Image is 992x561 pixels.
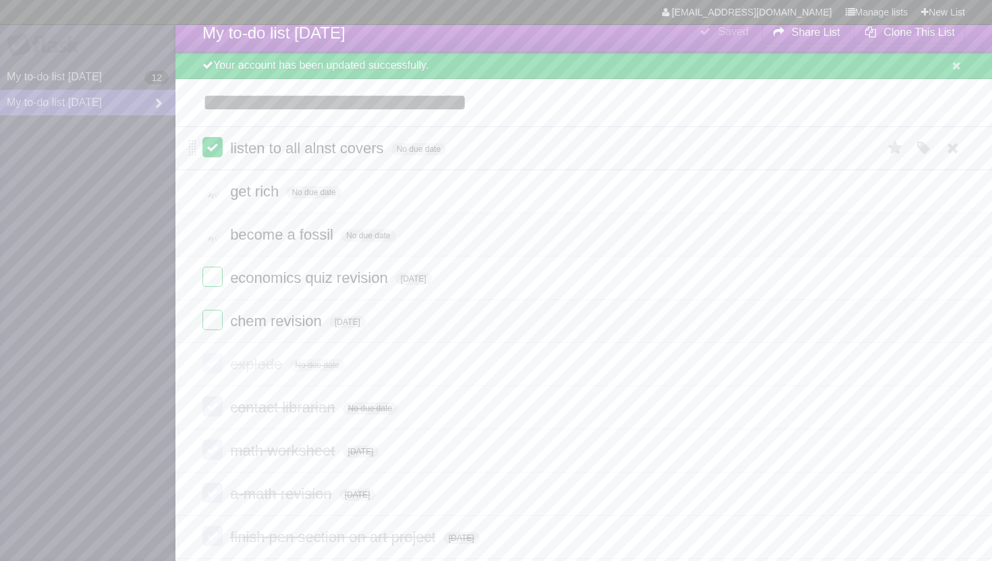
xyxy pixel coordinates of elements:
span: math worksheet [230,442,338,459]
span: contact librarian [230,399,338,416]
button: Share List [762,20,851,45]
label: Done [202,526,223,546]
span: My to-do list [DATE] [202,24,346,42]
label: Star task [883,137,908,159]
span: get rich [230,183,282,200]
button: Clone This List [854,20,965,45]
span: No due date [290,359,344,371]
span: No due date [341,230,395,242]
span: become a fossil [230,226,337,243]
b: Saved [718,26,748,37]
b: Share List [792,26,840,38]
span: [DATE] [443,532,480,544]
span: finish pen section on art project [230,529,439,545]
span: [DATE] [343,446,379,458]
label: Done [202,310,223,330]
label: Done [202,483,223,503]
b: Clone This List [883,26,955,38]
span: explode [230,356,285,373]
div: Flask [7,33,88,57]
span: [DATE] [339,489,376,501]
div: Your account has been updated successfully. [175,53,992,79]
span: a-math revision [230,485,335,502]
span: No due date [343,402,397,415]
span: listen to all alnst covers [230,140,387,157]
span: economics quiz revision [230,269,391,286]
span: [DATE] [395,273,432,285]
b: 12 [144,71,169,84]
span: chem revision [230,313,325,329]
label: Done [202,353,223,373]
label: Done [202,180,223,201]
label: Done [202,396,223,417]
span: No due date [391,143,446,155]
label: Done [202,439,223,460]
span: [DATE] [329,316,366,328]
label: Done [202,267,223,287]
span: No due date [286,186,341,198]
label: Done [202,137,223,157]
label: Done [202,223,223,244]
